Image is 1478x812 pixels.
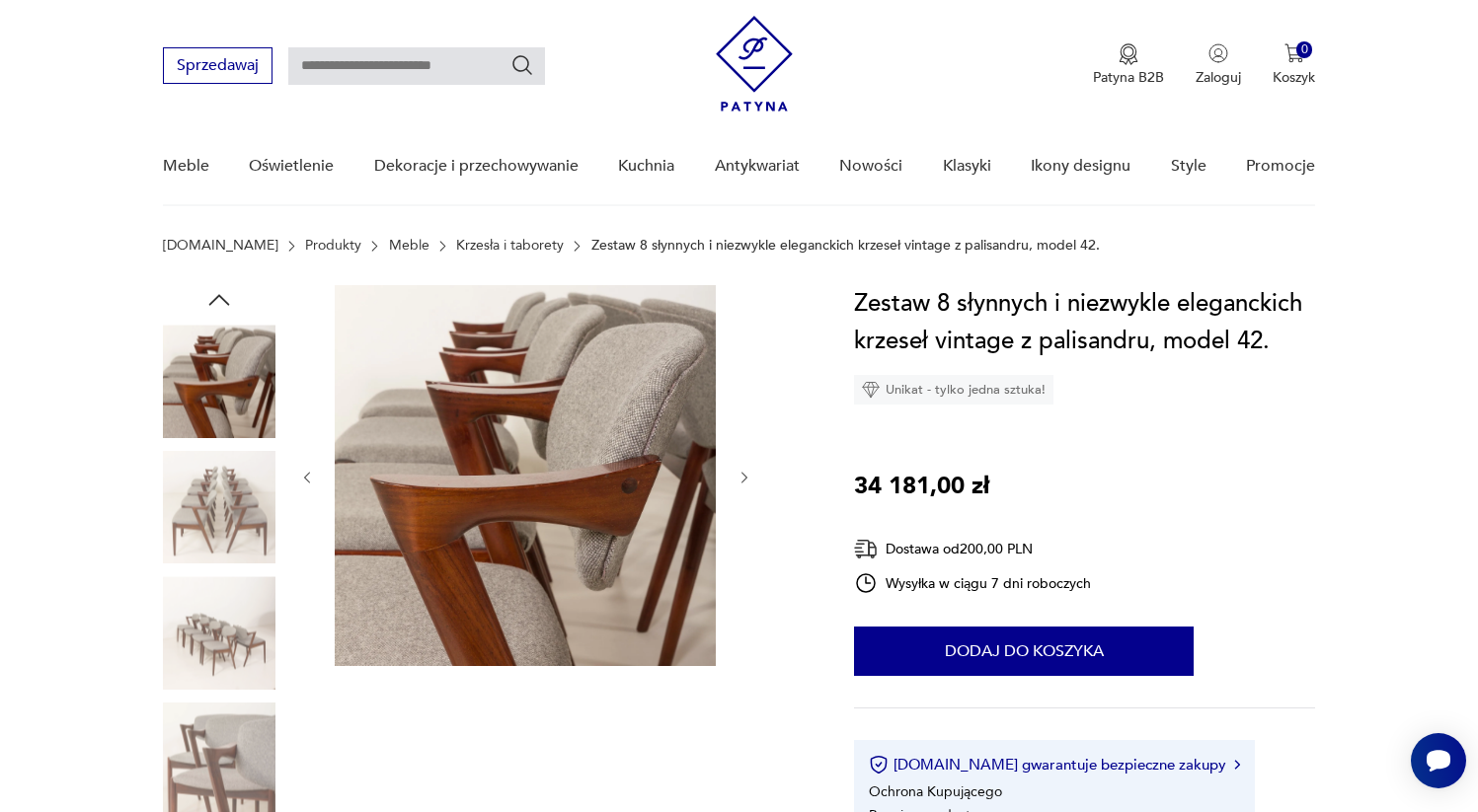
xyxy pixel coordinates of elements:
img: Ikona strzałki w prawo [1234,760,1240,770]
a: Sprzedawaj [163,60,272,74]
img: Zdjęcie produktu Zestaw 8 słynnych i niezwykle eleganckich krzeseł vintage z palisandru, model 42. [163,325,275,437]
img: Ikona certyfikatu [869,755,889,775]
p: Koszyk [1273,68,1315,87]
a: Ikona medaluPatyna B2B [1093,43,1164,87]
button: 0Koszyk [1273,43,1315,87]
a: Kuchnia [618,128,674,204]
button: Zaloguj [1196,43,1241,87]
h1: Zestaw 8 słynnych i niezwykle eleganckich krzeseł vintage z palisandru, model 42. [854,285,1315,360]
li: Ochrona Kupującego [869,782,1002,801]
button: Patyna B2B [1093,43,1164,87]
a: [DOMAIN_NAME] [163,238,278,254]
a: Klasyki [943,128,991,204]
p: 34 181,00 zł [854,468,989,505]
a: Krzesła i taborety [456,238,564,254]
button: [DOMAIN_NAME] gwarantuje bezpieczne zakupy [869,755,1239,775]
img: Zdjęcie produktu Zestaw 8 słynnych i niezwykle eleganckich krzeseł vintage z palisandru, model 42. [163,576,275,689]
div: Dostawa od 200,00 PLN [854,537,1091,561]
iframe: Smartsupp widget button [1411,733,1466,788]
div: Wysyłka w ciągu 7 dni roboczych [854,571,1091,595]
img: Ikona diamentu [862,381,880,399]
a: Meble [163,128,209,204]
a: Style [1171,128,1206,204]
a: Produkty [305,238,361,254]
a: Promocje [1246,128,1315,204]
img: Ikona koszyka [1284,43,1304,63]
a: Dekoracje i przechowywanie [374,128,579,204]
img: Zdjęcie produktu Zestaw 8 słynnych i niezwykle eleganckich krzeseł vintage z palisandru, model 42. [163,451,275,563]
p: Patyna B2B [1093,68,1164,87]
button: Sprzedawaj [163,47,272,84]
img: Ikona dostawy [854,537,878,561]
img: Ikona medalu [1119,43,1138,65]
p: Zaloguj [1196,68,1241,87]
div: Unikat - tylko jedna sztuka! [854,375,1053,405]
a: Antykwariat [715,128,800,204]
div: 0 [1296,41,1313,58]
a: Meble [389,238,429,254]
a: Oświetlenie [249,128,334,204]
a: Ikony designu [1031,128,1130,204]
img: Zdjęcie produktu Zestaw 8 słynnych i niezwykle eleganckich krzeseł vintage z palisandru, model 42. [335,285,716,666]
a: Nowości [839,128,902,204]
p: Zestaw 8 słynnych i niezwykle eleganckich krzeseł vintage z palisandru, model 42. [591,238,1100,254]
img: Ikonka użytkownika [1208,43,1228,63]
img: Patyna - sklep z meblami i dekoracjami vintage [716,16,793,111]
button: Dodaj do koszyka [854,627,1194,676]
button: Szukaj [510,53,534,77]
